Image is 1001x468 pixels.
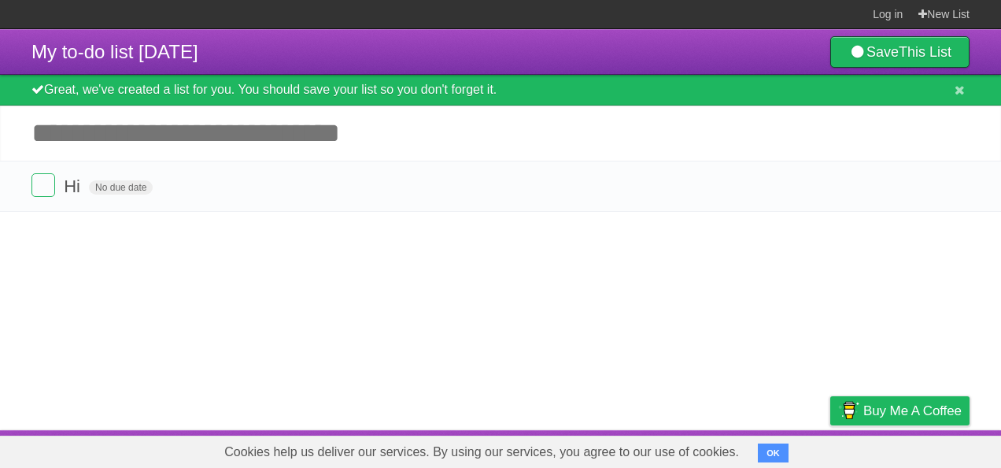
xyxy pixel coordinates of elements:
span: Cookies help us deliver our services. By using our services, you agree to our use of cookies. [209,436,755,468]
a: SaveThis List [830,36,970,68]
a: Developers [673,434,737,464]
span: No due date [89,180,153,195]
a: About [621,434,654,464]
span: Buy me a coffee [863,397,962,425]
img: Buy me a coffee [838,397,859,424]
a: Terms [756,434,791,464]
button: OK [758,444,789,462]
span: My to-do list [DATE] [31,41,198,62]
a: Suggest a feature [870,434,970,464]
a: Buy me a coffee [830,396,970,425]
a: Privacy [810,434,851,464]
span: Hi [64,176,84,196]
b: This List [899,44,951,60]
label: Done [31,173,55,197]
